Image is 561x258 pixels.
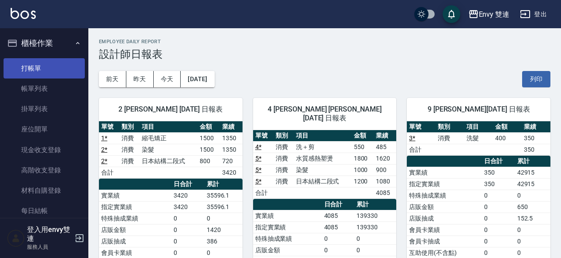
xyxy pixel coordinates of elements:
td: 350 [482,178,515,190]
th: 金額 [352,130,374,142]
td: 0 [482,224,515,236]
td: 水質感熱塑燙 [294,153,352,164]
th: 項目 [294,130,352,142]
td: 實業績 [99,190,171,201]
td: 合計 [99,167,119,178]
td: 特殊抽成業績 [253,233,322,244]
th: 日合計 [322,199,355,210]
td: 店販抽成 [99,236,171,247]
a: 材料自購登錄 [4,180,85,201]
button: Envy 雙連 [465,5,513,23]
th: 業績 [522,121,550,133]
td: 4085 [322,221,355,233]
td: 0 [482,190,515,201]
td: 1620 [374,153,396,164]
td: 指定實業績 [253,221,322,233]
td: 會員卡業績 [407,224,482,236]
td: 139330 [354,221,396,233]
td: 4085 [322,210,355,221]
td: 日本結構二段式 [140,155,197,167]
th: 金額 [493,121,522,133]
td: 消費 [436,132,464,144]
td: 800 [197,155,220,167]
td: 實業績 [407,167,482,178]
table: a dense table [99,121,243,179]
a: 打帳單 [4,58,85,79]
td: 3420 [171,201,205,213]
td: 消費 [273,164,294,176]
button: 昨天 [126,71,154,87]
td: 特殊抽成業績 [407,190,482,201]
img: Person [7,229,25,247]
td: 386 [205,236,243,247]
td: 0 [322,244,355,256]
td: 485 [374,141,396,153]
div: Envy 雙連 [479,9,510,20]
th: 業績 [220,121,243,133]
button: 櫃檯作業 [4,32,85,55]
th: 單號 [253,130,273,142]
td: 0 [205,213,243,224]
button: 前天 [99,71,126,87]
span: 9 [PERSON_NAME][DATE] 日報表 [417,105,540,114]
td: 洗＋剪 [294,141,352,153]
td: 消費 [119,132,140,144]
button: 今天 [154,71,181,87]
td: 0 [354,233,396,244]
td: 消費 [273,153,294,164]
td: 42915 [515,167,550,178]
td: 指定實業績 [99,201,171,213]
span: 4 [PERSON_NAME] [PERSON_NAME][DATE] 日報表 [264,105,386,123]
th: 項目 [464,121,493,133]
td: 35596.1 [205,201,243,213]
td: 店販抽成 [407,213,482,224]
button: 登出 [516,6,550,22]
td: 1200 [352,176,374,187]
td: 店販金額 [407,201,482,213]
td: 152.5 [515,213,550,224]
td: 消費 [119,155,140,167]
td: 400 [493,132,522,144]
td: 0 [354,244,396,256]
td: 1500 [197,132,220,144]
th: 金額 [197,121,220,133]
th: 業績 [374,130,396,142]
td: 1420 [205,224,243,236]
td: 0 [171,236,205,247]
button: 列印 [522,71,550,87]
td: 350 [522,132,550,144]
td: 染髮 [140,144,197,155]
td: 1080 [374,176,396,187]
th: 累計 [205,179,243,190]
img: Logo [11,8,36,19]
td: 0 [515,236,550,247]
h2: Employee Daily Report [99,39,550,45]
td: 350 [522,144,550,155]
td: 0 [482,213,515,224]
td: 消費 [273,141,294,153]
td: 650 [515,201,550,213]
td: 消費 [273,176,294,187]
th: 日合計 [171,179,205,190]
th: 單號 [407,121,436,133]
p: 服務人員 [27,243,72,251]
span: 2 [PERSON_NAME] [DATE] 日報表 [110,105,232,114]
td: 0 [482,236,515,247]
a: 高階收支登錄 [4,160,85,180]
h5: 登入用envy雙連 [27,225,72,243]
td: 0 [482,201,515,213]
td: 1000 [352,164,374,176]
td: 特殊抽成業績 [99,213,171,224]
td: 合計 [253,187,273,198]
td: 消費 [119,144,140,155]
h3: 設計師日報表 [99,48,550,60]
th: 類別 [273,130,294,142]
td: 實業績 [253,210,322,221]
table: a dense table [253,130,397,199]
td: 洗髮 [464,132,493,144]
td: 日本結構二段式 [294,176,352,187]
th: 累計 [354,199,396,210]
td: 4085 [374,187,396,198]
td: 550 [352,141,374,153]
td: 1350 [220,132,243,144]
